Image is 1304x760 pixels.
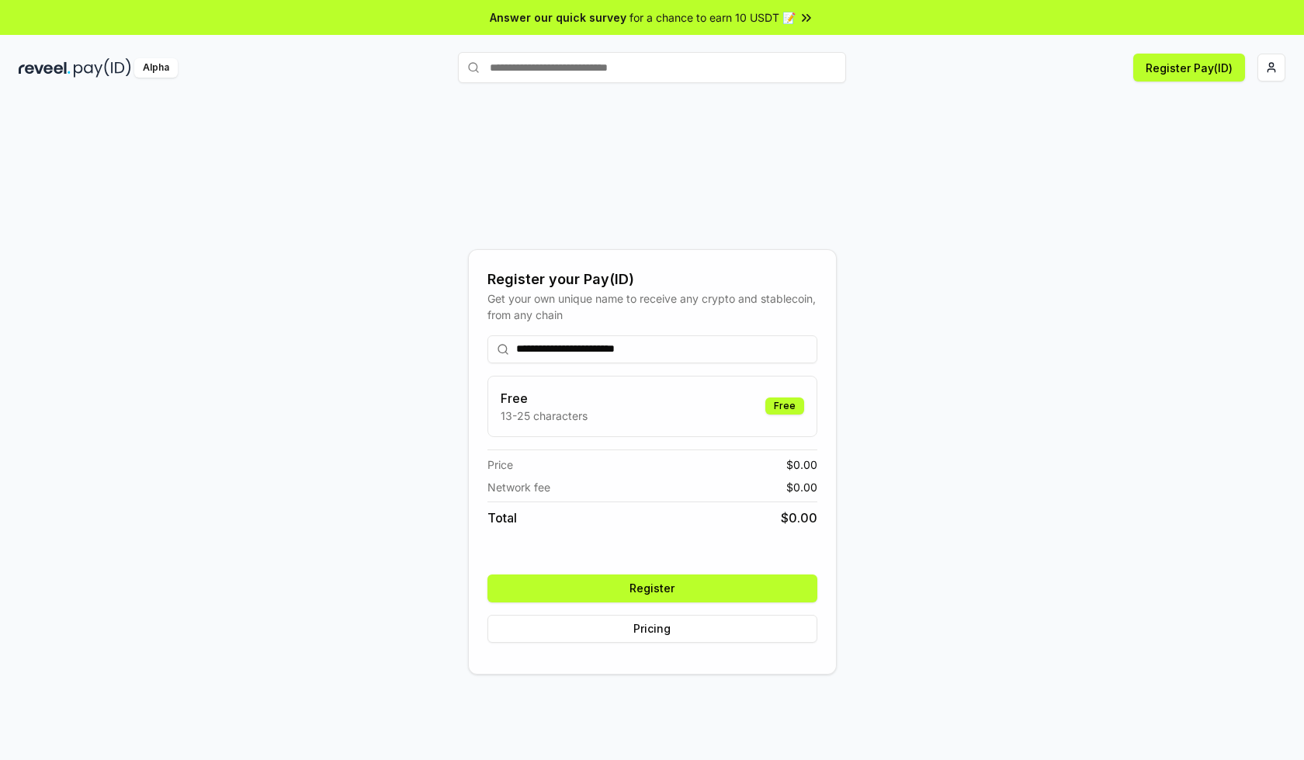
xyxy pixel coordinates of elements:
span: Answer our quick survey [490,9,626,26]
button: Pricing [487,615,817,643]
p: 13-25 characters [501,408,588,424]
div: Alpha [134,58,178,78]
div: Free [765,397,804,415]
span: for a chance to earn 10 USDT 📝 [629,9,796,26]
span: $ 0.00 [786,456,817,473]
span: $ 0.00 [781,508,817,527]
span: Total [487,508,517,527]
button: Register [487,574,817,602]
img: reveel_dark [19,58,71,78]
h3: Free [501,389,588,408]
span: Network fee [487,479,550,495]
span: Price [487,456,513,473]
div: Get your own unique name to receive any crypto and stablecoin, from any chain [487,290,817,323]
button: Register Pay(ID) [1133,54,1245,82]
span: $ 0.00 [786,479,817,495]
div: Register your Pay(ID) [487,269,817,290]
img: pay_id [74,58,131,78]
